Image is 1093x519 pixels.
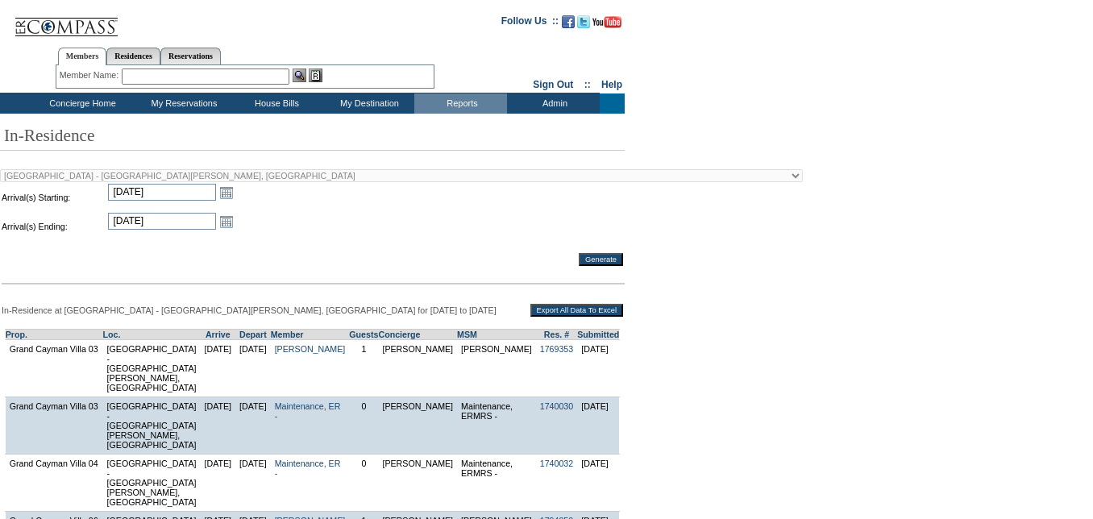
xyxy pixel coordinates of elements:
[103,397,201,455] td: [GEOGRAPHIC_DATA] - [GEOGRAPHIC_DATA][PERSON_NAME], [GEOGRAPHIC_DATA]
[349,455,378,512] td: 0
[457,340,536,397] td: [PERSON_NAME]
[235,340,271,397] td: [DATE]
[457,397,536,455] td: Maintenance, ERMRS -
[378,455,457,512] td: [PERSON_NAME]
[592,16,621,28] img: Subscribe to our YouTube Channel
[601,79,622,90] a: Help
[60,69,122,82] div: Member Name:
[218,184,235,201] a: Open the calendar popup.
[201,397,236,455] td: [DATE]
[540,459,574,468] a: 1740032
[577,15,590,28] img: Follow us on Twitter
[309,69,322,82] img: Reservations
[349,340,378,397] td: 1
[322,93,414,114] td: My Destination
[26,93,136,114] td: Concierge Home
[533,79,573,90] a: Sign Out
[5,455,102,512] td: Grand Cayman Villa 04
[378,340,457,397] td: [PERSON_NAME]
[6,330,27,339] a: Prop.
[201,340,236,397] td: [DATE]
[218,213,235,230] a: Open the calendar popup.
[577,340,620,397] td: [DATE]
[5,340,102,397] td: Grand Cayman Villa 03
[5,397,102,455] td: Grand Cayman Villa 03
[106,48,160,64] a: Residences
[540,344,574,354] a: 1769353
[577,20,590,30] a: Follow us on Twitter
[592,20,621,30] a: Subscribe to our YouTube Channel
[271,330,304,339] a: Member
[239,330,267,339] a: Depart
[275,344,346,354] a: [PERSON_NAME]
[201,455,236,512] td: [DATE]
[349,397,378,455] td: 0
[2,305,497,315] span: In-Residence at [GEOGRAPHIC_DATA] - [GEOGRAPHIC_DATA][PERSON_NAME], [GEOGRAPHIC_DATA] for [DATE] ...
[160,48,221,64] a: Reservations
[206,330,231,339] a: Arrive
[414,93,507,114] td: Reports
[293,69,306,82] img: View
[2,213,106,240] td: Arrival(s) Ending:
[136,93,229,114] td: My Reservations
[235,397,271,455] td: [DATE]
[229,93,322,114] td: House Bills
[544,330,569,339] a: Res. #
[457,330,477,339] a: MSM
[501,14,559,33] td: Follow Us ::
[103,340,201,397] td: [GEOGRAPHIC_DATA] - [GEOGRAPHIC_DATA][PERSON_NAME], [GEOGRAPHIC_DATA]
[378,397,457,455] td: [PERSON_NAME]
[540,401,574,411] a: 1740030
[14,4,118,37] img: Compass Home
[457,455,536,512] td: Maintenance, ERMRS -
[2,184,106,211] td: Arrival(s) Starting:
[349,330,378,339] a: Guests
[577,330,619,339] a: Submitted
[275,459,341,478] a: Maintenance, ER -
[103,455,201,512] td: [GEOGRAPHIC_DATA] - [GEOGRAPHIC_DATA][PERSON_NAME], [GEOGRAPHIC_DATA]
[577,397,620,455] td: [DATE]
[507,93,600,114] td: Admin
[58,48,107,65] a: Members
[562,20,575,30] a: Become our fan on Facebook
[103,330,121,339] a: Loc.
[235,455,271,512] td: [DATE]
[378,330,420,339] a: Concierge
[579,253,623,266] input: Generate
[584,79,591,90] span: ::
[275,401,341,421] a: Maintenance, ER -
[562,15,575,28] img: Become our fan on Facebook
[577,455,620,512] td: [DATE]
[530,304,623,317] input: Export All Data To Excel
